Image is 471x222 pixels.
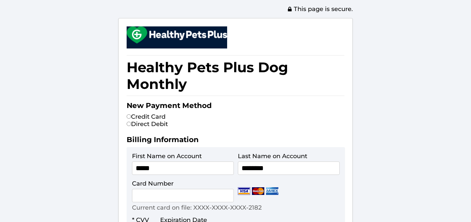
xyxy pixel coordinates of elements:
[127,55,344,96] h1: Healthy Pets Plus Dog Monthly
[127,113,165,120] label: Credit Card
[127,114,131,119] input: Credit Card
[238,152,307,160] label: Last Name on Account
[238,187,250,195] img: Visa
[252,187,264,195] img: Mastercard
[266,187,278,195] img: Amex
[287,5,353,13] span: This page is secure.
[127,135,344,147] h2: Billing Information
[132,204,262,211] p: Current card on file: XXXX-XXXX-XXXX-2182
[132,152,202,160] label: First Name on Account
[127,101,344,113] h2: New Payment Method
[127,120,168,128] label: Direct Debit
[132,180,174,187] label: Card Number
[127,122,131,126] input: Direct Debit
[127,26,227,43] img: small.png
